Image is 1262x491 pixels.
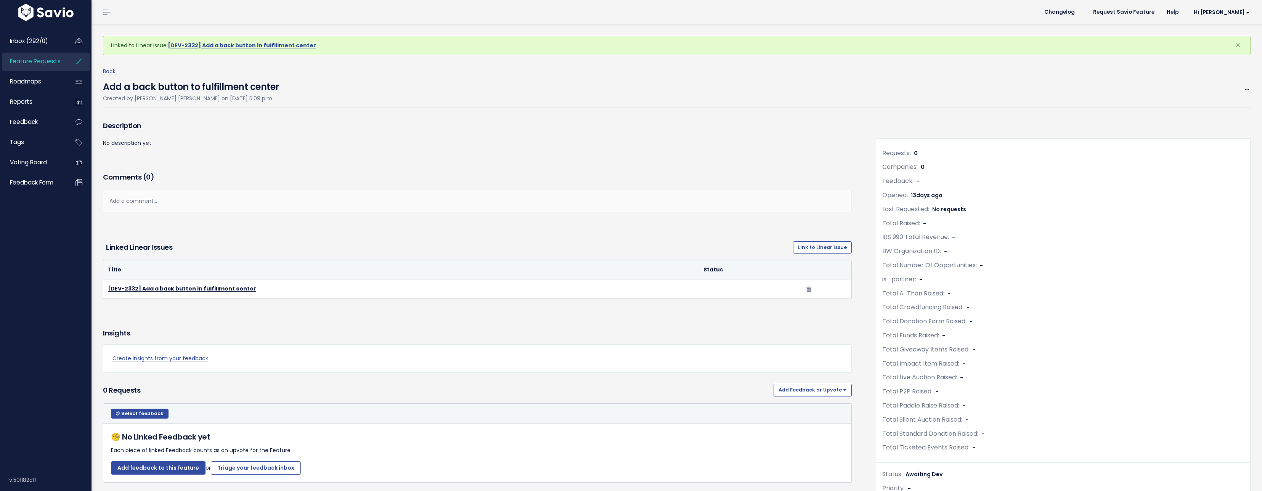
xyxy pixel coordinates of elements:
a: [DEV-2332] Add a back button in fulfillment center [168,42,316,49]
span: Total P2P Raised: [882,387,933,396]
h3: Description [103,120,852,131]
span: - [944,247,947,255]
span: - [967,303,970,311]
a: Tags [2,133,63,151]
span: Hi [PERSON_NAME] [1194,10,1250,15]
span: Voting Board [10,158,47,166]
a: Hi [PERSON_NAME] [1185,6,1256,18]
span: Total Silent Auction Raised: [882,415,962,424]
span: 0 [921,163,925,171]
span: - [970,318,973,325]
div: Linked to Linear issue: [103,36,1251,55]
a: Help [1161,6,1185,18]
span: Total Ticketed Events Raised: [882,443,970,452]
span: Opened: [882,191,908,199]
span: Total Raised: [882,219,920,228]
span: - [923,220,926,227]
span: Feedback: [882,177,914,185]
span: 0 [914,149,918,157]
span: days ago [916,191,942,199]
h4: Add a back button to fulfillment center [103,76,279,94]
span: - [942,332,945,339]
th: Title [103,260,699,279]
span: Total Funds Raised: [882,331,939,340]
button: Add Feedback or Upvote [774,384,852,396]
a: Feedback form [2,174,63,191]
a: [DEV-2332] Add a back button in fulfillment center [108,285,256,292]
span: - [973,346,976,353]
p: or [111,461,844,475]
span: Total Paddle Raise Raised: [882,401,959,410]
div: Add a comment... [103,190,852,212]
span: - [917,177,920,185]
span: - [962,360,965,367]
p: No description yet. [103,138,852,148]
th: Status [699,260,802,279]
a: Triage your feedback inbox [211,461,301,475]
span: Total Standard Donation Raised: [882,429,978,438]
a: Voting Board [2,154,63,171]
a: Feature Requests [2,53,63,70]
span: Feedback [10,118,38,126]
h3: Insights [103,328,130,339]
span: Companies: [882,162,918,171]
span: Total Impact Item Raised: [882,359,959,368]
span: Requests: [882,149,911,157]
h5: 🧐 No Linked Feedback yet [111,431,844,443]
p: Each piece of linked Feedback counts as an upvote for the Feature. [111,446,844,455]
span: IRS 990 Total Revenue: [882,233,949,241]
span: Last Requested: [882,205,929,213]
a: Inbox (292/0) [2,32,63,50]
a: Feedback [2,113,63,131]
h3: Comments ( ) [103,172,852,183]
span: Reports [10,98,32,106]
span: - [973,444,976,451]
span: Inbox (292/0) [10,37,48,45]
span: - [981,430,984,438]
span: BW Organization ID: [882,247,941,255]
a: Create insights from your feedback [112,354,842,363]
span: Feature Requests [10,57,61,65]
span: Feedback form [10,178,53,186]
span: - [965,416,968,424]
span: No requests [932,205,966,213]
span: is_partner: [882,275,916,284]
span: Awaiting Dev [906,470,942,478]
span: - [980,262,983,269]
span: - [962,402,965,409]
h3: 0 Requests [103,385,771,396]
span: - [936,388,939,395]
h3: Linked Linear issues [106,242,790,253]
a: Reports [2,93,63,111]
span: Total A-Thon Raised: [882,289,944,298]
img: logo-white.9d6f32f41409.svg [16,4,75,21]
span: Total Crowdfunding Raised: [882,303,963,311]
span: Total Live Auction Raised: [882,373,957,382]
span: 0 [146,172,151,182]
span: - [960,374,963,381]
span: - [947,290,951,297]
a: Add feedback to this feature [111,461,206,475]
span: Roadmaps [10,77,41,85]
span: - [952,233,955,241]
span: × [1235,39,1241,51]
div: v.501182c1f [9,470,92,490]
span: Select feedback [121,410,164,417]
span: 13 [911,191,942,199]
a: Link to Linear Issue [793,241,852,254]
span: Created by [PERSON_NAME] [PERSON_NAME] on [DATE] 5:09 p.m. [103,95,273,102]
a: Back [103,67,116,75]
a: Roadmaps [2,73,63,90]
button: Select feedback [111,409,169,419]
button: Close [1228,36,1248,55]
span: Total Giveaway Items Raised: [882,345,970,354]
span: Tags [10,138,24,146]
span: Status: [882,470,902,478]
span: Total Donation Form Raised: [882,317,967,326]
span: Changelog [1044,10,1075,15]
span: Total Number Of Opportunities: [882,261,977,270]
span: - [919,276,922,283]
a: Request Savio Feature [1087,6,1161,18]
